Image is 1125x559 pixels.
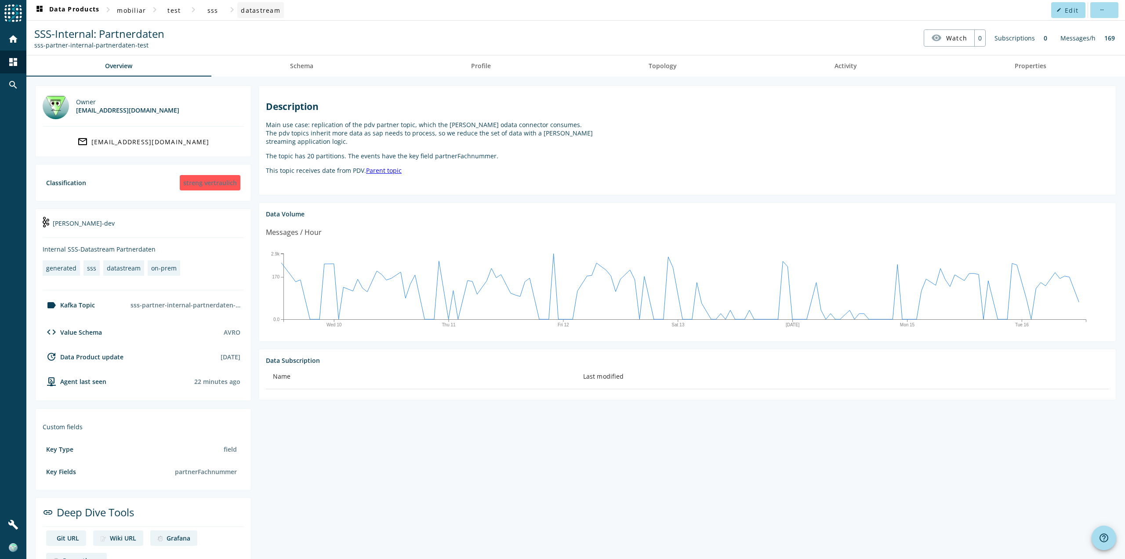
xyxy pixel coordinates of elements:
span: Edit [1065,6,1078,15]
div: Key Type [46,445,73,453]
mat-icon: dashboard [34,5,45,15]
div: sss [87,264,96,272]
mat-icon: code [46,327,57,337]
div: 169 [1100,29,1119,47]
button: sss [199,2,227,18]
th: Name [266,365,576,389]
span: mobiliar [117,6,146,15]
span: Schema [290,63,313,69]
span: datastream [241,6,280,15]
button: test [160,2,188,18]
div: [EMAIL_ADDRESS][DOMAIN_NAME] [91,138,210,146]
text: 0.0 [273,317,279,322]
mat-icon: search [8,80,18,90]
span: test [167,6,181,15]
div: Data Subscription [266,356,1109,365]
text: Mon 15 [900,322,915,327]
div: agent-env-test [43,376,106,387]
a: deep dive imageWiki URL [93,530,143,546]
span: Topology [649,63,677,69]
span: Profile [471,63,491,69]
div: sss-partner-internal-partnerdaten-test [127,297,244,313]
div: Data Product update [43,351,123,362]
mat-icon: chevron_right [149,4,160,15]
text: Thu 11 [442,322,456,327]
span: Overview [105,63,132,69]
div: Messages/h [1056,29,1100,47]
img: deep dive image [100,536,106,542]
span: Data Products [34,5,99,15]
p: This topic receives date from PDV. [266,166,1109,175]
img: spoud-logo.svg [4,4,22,22]
div: Kafka Topic: sss-partner-internal-partnerdaten-test [34,41,164,49]
h2: Description [266,100,1109,113]
button: mobiliar [113,2,149,18]
div: streng vertraulich [180,175,240,190]
div: generated [46,264,76,272]
div: Key Fields [46,468,76,476]
div: 0 [974,30,985,46]
mat-icon: edit [1056,7,1061,12]
div: 0 [1039,29,1052,47]
mat-icon: build [8,519,18,530]
div: Messages / Hour [266,227,322,238]
mat-icon: chevron_right [227,4,237,15]
div: Classification [46,179,86,187]
p: Main use case: replication of the pdv partner topic, which the [PERSON_NAME] odata connector cons... [266,121,1109,146]
a: deep dive imageGit URL [46,530,86,546]
mat-icon: visibility [931,33,942,43]
span: sss [207,6,218,15]
div: Internal SSS-Datastream Partnerdaten [43,245,244,253]
div: Kafka Topic [43,300,95,311]
div: [PERSON_NAME]-dev [43,216,244,238]
a: Parent topic [366,166,402,175]
div: Value Schema [43,327,102,337]
div: partnerFachnummer [171,464,240,479]
div: AVRO [224,328,240,336]
div: Agents typically reports every 15min to 1h [194,377,240,386]
text: 170 [272,274,279,279]
a: deep dive imageGrafana [150,530,197,546]
div: [EMAIL_ADDRESS][DOMAIN_NAME] [76,106,179,114]
text: Wed 10 [327,322,342,327]
mat-icon: home [8,34,18,44]
span: Properties [1015,63,1046,69]
mat-icon: label [46,300,57,311]
div: Custom fields [43,423,244,431]
th: Last modified [576,365,1109,389]
div: on-prem [151,264,177,272]
button: Data Products [31,2,103,18]
text: [DATE] [786,322,800,327]
span: Activity [835,63,857,69]
div: Git URL [57,534,79,542]
mat-icon: chevron_right [103,4,113,15]
text: Sat 13 [671,322,684,327]
div: field [220,442,240,457]
span: SSS-Internal: Partnerdaten [34,26,164,41]
text: Tue 16 [1015,322,1029,327]
button: Watch [924,30,974,46]
div: Data Volume [266,210,1109,218]
button: datastream [237,2,284,18]
div: [DATE] [221,353,240,361]
mat-icon: update [46,351,57,362]
img: deep dive image [157,536,163,542]
div: Subscriptions [990,29,1039,47]
div: datastream [107,264,141,272]
div: Owner [76,98,179,106]
text: 2.9k [271,251,280,256]
mat-icon: dashboard [8,57,18,67]
div: Wiki URL [110,534,136,542]
span: Watch [946,30,967,46]
img: kafka-dev [43,217,49,227]
img: mbx_301961@mobi.ch [43,93,69,119]
img: 8c619eb9329a554c61e0932d2adf4b52 [9,543,18,552]
mat-icon: help_outline [1099,533,1109,543]
text: Fri 12 [558,322,569,327]
mat-icon: link [43,507,53,518]
p: The topic has 20 partitions. The events have the key field partnerFachnummer. [266,152,1109,160]
a: [EMAIL_ADDRESS][DOMAIN_NAME] [43,134,244,150]
div: Grafana [167,534,190,542]
mat-icon: more_horiz [1099,7,1104,12]
mat-icon: mail_outline [77,136,88,147]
